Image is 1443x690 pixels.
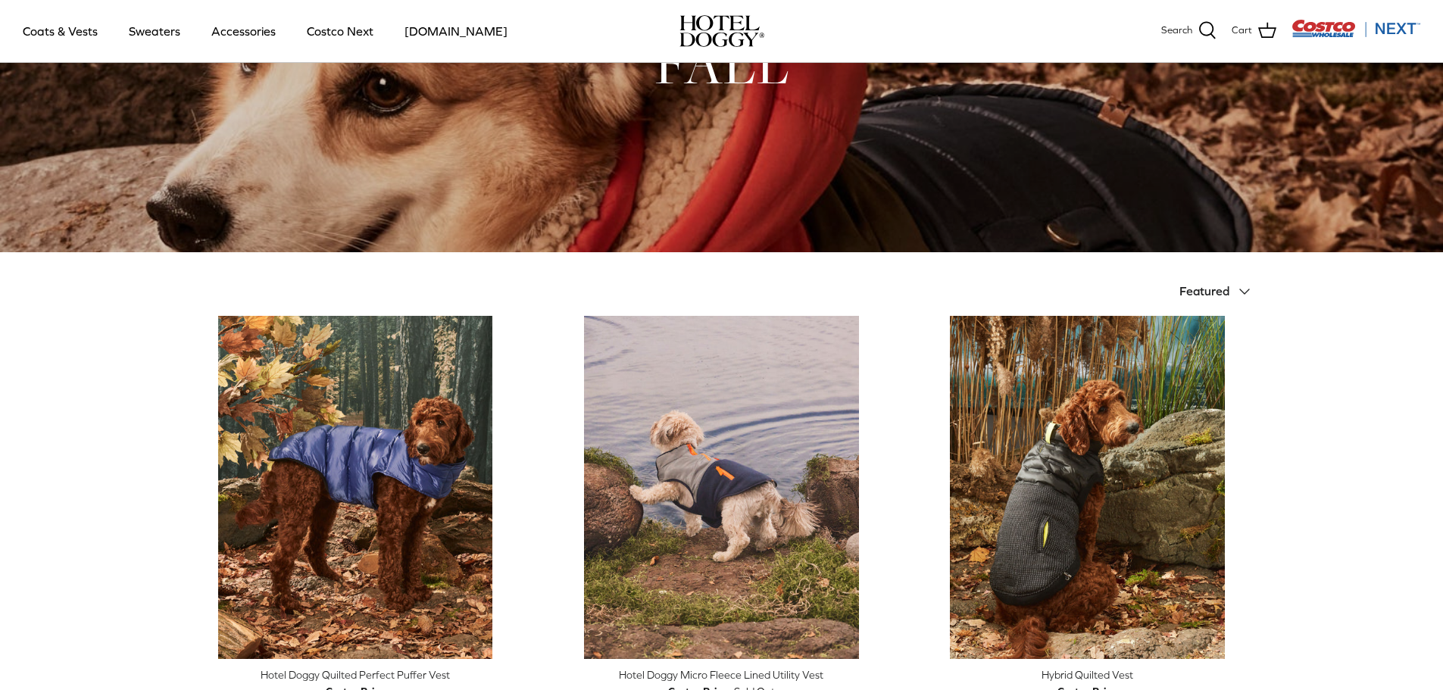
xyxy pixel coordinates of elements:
a: Sweaters [115,5,194,57]
a: Coats & Vests [9,5,111,57]
a: Hybrid Quilted Vest [916,316,1259,659]
div: Hotel Doggy Micro Fleece Lined Utility Vest [550,667,893,683]
a: Visit Costco Next [1292,29,1420,40]
a: Accessories [198,5,289,57]
a: Costco Next [293,5,387,57]
a: Hotel Doggy Quilted Perfect Puffer Vest [184,316,527,659]
span: Search [1161,23,1192,39]
a: [DOMAIN_NAME] [391,5,521,57]
img: hoteldoggycom [679,15,764,47]
img: Costco Next [1292,19,1420,38]
h1: FALL [184,26,1260,100]
span: Cart [1232,23,1252,39]
a: Cart [1232,21,1276,41]
a: Search [1161,21,1217,41]
span: Featured [1179,284,1229,298]
div: Hybrid Quilted Vest [916,667,1259,683]
div: Hotel Doggy Quilted Perfect Puffer Vest [184,667,527,683]
a: hoteldoggy.com hoteldoggycom [679,15,764,47]
button: Featured [1179,275,1260,308]
a: Hotel Doggy Micro Fleece Lined Utility Vest [550,316,893,659]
